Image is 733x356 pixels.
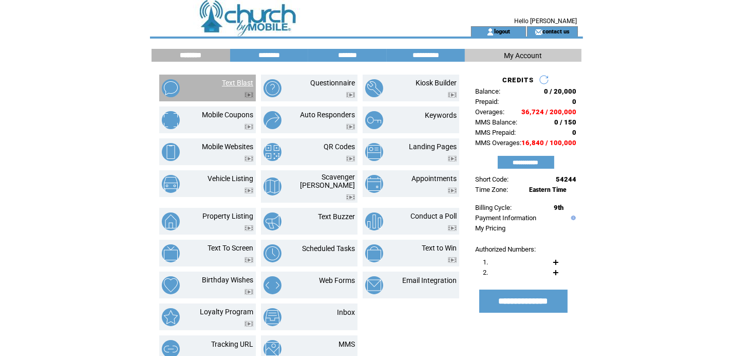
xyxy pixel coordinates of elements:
img: keywords.png [365,111,383,129]
a: Inbox [337,308,355,316]
span: Time Zone: [475,186,508,193]
img: video.png [245,92,253,98]
img: video.png [346,124,355,130]
span: Short Code: [475,175,509,183]
a: Conduct a Poll [410,212,457,220]
a: Payment Information [475,214,536,222]
span: MMS Balance: [475,118,517,126]
a: Scheduled Tasks [302,244,355,253]
span: Overages: [475,108,504,116]
img: video.png [448,92,457,98]
img: video.png [448,225,457,231]
a: logout [494,28,510,34]
img: video.png [245,225,253,231]
span: 54244 [556,175,576,183]
a: Property Listing [202,212,253,220]
img: property-listing.png [162,212,180,230]
span: Balance: [475,87,500,95]
a: Mobile Coupons [202,111,253,119]
img: scheduled-tasks.png [264,244,281,262]
img: video.png [245,188,253,193]
a: Appointments [411,174,457,183]
span: 0 / 150 [554,118,576,126]
img: email-integration.png [365,276,383,294]
span: 16,840 / 100,000 [521,139,576,147]
img: text-to-win.png [365,244,383,262]
a: Vehicle Listing [208,174,253,183]
span: MMS Overages: [475,139,521,147]
img: video.png [346,156,355,162]
img: web-forms.png [264,276,281,294]
a: contact us [542,28,570,34]
a: Text to Win [422,244,457,252]
img: contact_us_icon.gif [535,28,542,36]
img: landing-pages.png [365,143,383,161]
span: 0 [572,98,576,105]
a: Landing Pages [409,143,457,151]
span: Authorized Numbers: [475,245,536,253]
span: 1. [483,258,488,266]
img: scavenger-hunt.png [264,177,281,195]
a: Questionnaire [310,79,355,87]
img: video.png [245,124,253,130]
span: Hello [PERSON_NAME] [515,17,577,25]
img: inbox.png [264,308,281,326]
span: 0 [572,129,576,136]
span: My Account [504,51,542,60]
a: Birthday Wishes [202,276,253,284]
img: video.png [448,257,457,263]
a: Mobile Websites [202,143,253,151]
span: Billing Cycle: [475,204,512,211]
a: Scavenger [PERSON_NAME] [300,173,355,189]
a: Loyalty Program [200,308,253,316]
img: video.png [245,289,253,295]
span: 2. [483,269,488,276]
span: Prepaid: [475,98,499,105]
img: kiosk-builder.png [365,79,383,97]
img: video.png [245,257,253,263]
img: help.gif [569,216,576,220]
img: birthday-wishes.png [162,276,180,294]
a: Kiosk Builder [416,79,457,87]
span: 0 / 20,000 [544,87,576,95]
a: Text To Screen [208,244,253,252]
a: Text Blast [222,79,253,87]
a: My Pricing [475,224,505,232]
a: Text Buzzer [318,212,355,221]
img: account_icon.gif [486,28,494,36]
span: 9th [554,204,563,211]
img: video.png [448,188,457,193]
a: MMS [339,340,355,348]
span: CREDITS [502,76,534,84]
img: questionnaire.png [264,79,281,97]
img: mobile-coupons.png [162,111,180,129]
span: MMS Prepaid: [475,129,516,136]
a: Email Integration [402,276,457,284]
img: text-to-screen.png [162,244,180,262]
a: QR Codes [324,143,355,151]
img: conduct-a-poll.png [365,212,383,230]
a: Tracking URL [211,340,253,348]
img: video.png [346,92,355,98]
img: video.png [245,321,253,327]
img: appointments.png [365,175,383,193]
img: mobile-websites.png [162,143,180,161]
span: Eastern Time [529,186,567,193]
a: Web Forms [319,276,355,284]
img: text-blast.png [162,79,180,97]
img: auto-responders.png [264,111,281,129]
img: video.png [448,156,457,162]
span: 36,724 / 200,000 [521,108,576,116]
img: video.png [245,156,253,162]
a: Keywords [425,111,457,119]
img: video.png [346,194,355,200]
img: vehicle-listing.png [162,175,180,193]
img: text-buzzer.png [264,212,281,230]
img: qr-codes.png [264,143,281,161]
a: Auto Responders [300,111,355,119]
img: loyalty-program.png [162,308,180,326]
